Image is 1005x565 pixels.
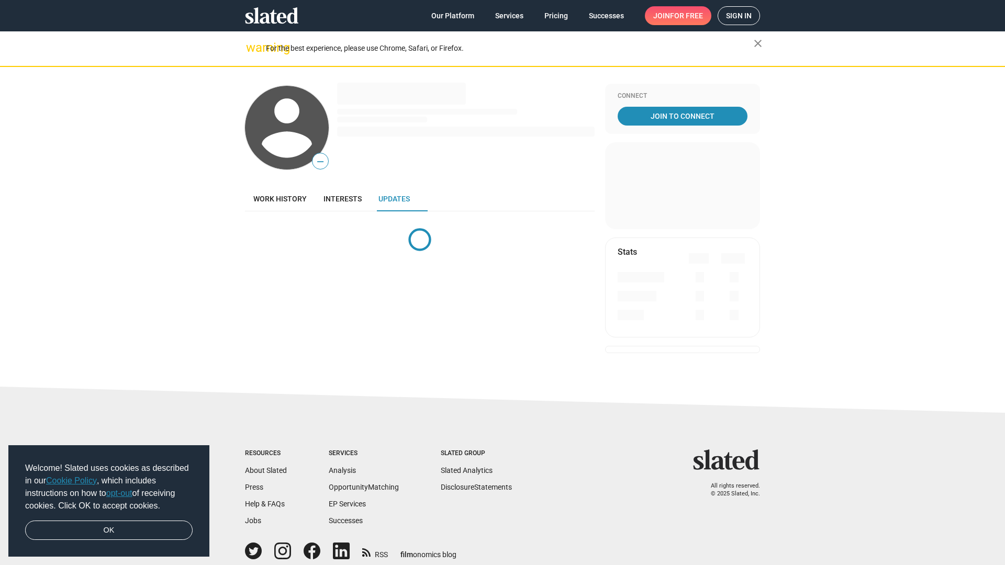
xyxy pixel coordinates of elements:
span: film [400,550,413,559]
a: Updates [370,186,418,211]
span: Join [653,6,703,25]
a: Press [245,483,263,491]
span: Our Platform [431,6,474,25]
a: EP Services [329,500,366,508]
a: dismiss cookie message [25,521,193,540]
a: OpportunityMatching [329,483,399,491]
a: Joinfor free [645,6,711,25]
a: Our Platform [423,6,483,25]
div: Resources [245,449,287,458]
a: Slated Analytics [441,466,493,474]
span: Work history [253,195,307,203]
div: For the best experience, please use Chrome, Safari, or Firefox. [266,41,754,55]
a: Successes [329,516,363,525]
a: filmonomics blog [400,541,456,560]
mat-icon: warning [246,41,259,54]
a: Work history [245,186,315,211]
span: Interests [323,195,362,203]
span: — [312,155,328,168]
span: Pricing [544,6,568,25]
a: Join To Connect [618,107,747,126]
div: Connect [618,92,747,100]
p: All rights reserved. © 2025 Slated, Inc. [700,482,760,498]
span: Welcome! Slated uses cookies as described in our , which includes instructions on how to of recei... [25,462,193,512]
a: Cookie Policy [46,476,97,485]
span: Sign in [726,7,752,25]
a: DisclosureStatements [441,483,512,491]
span: Updates [378,195,410,203]
div: cookieconsent [8,445,209,557]
span: for free [670,6,703,25]
div: Services [329,449,399,458]
a: Sign in [718,6,760,25]
span: Successes [589,6,624,25]
a: Help & FAQs [245,500,285,508]
div: Slated Group [441,449,512,458]
a: opt-out [106,489,132,498]
span: Join To Connect [620,107,745,126]
a: Analysis [329,466,356,474]
a: Pricing [536,6,576,25]
a: Interests [315,186,370,211]
span: Services [495,6,523,25]
a: Successes [580,6,632,25]
a: Services [487,6,532,25]
a: Jobs [245,516,261,525]
a: About Slated [245,466,287,474]
a: RSS [362,544,388,560]
mat-icon: close [752,37,764,50]
mat-card-title: Stats [618,246,637,257]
